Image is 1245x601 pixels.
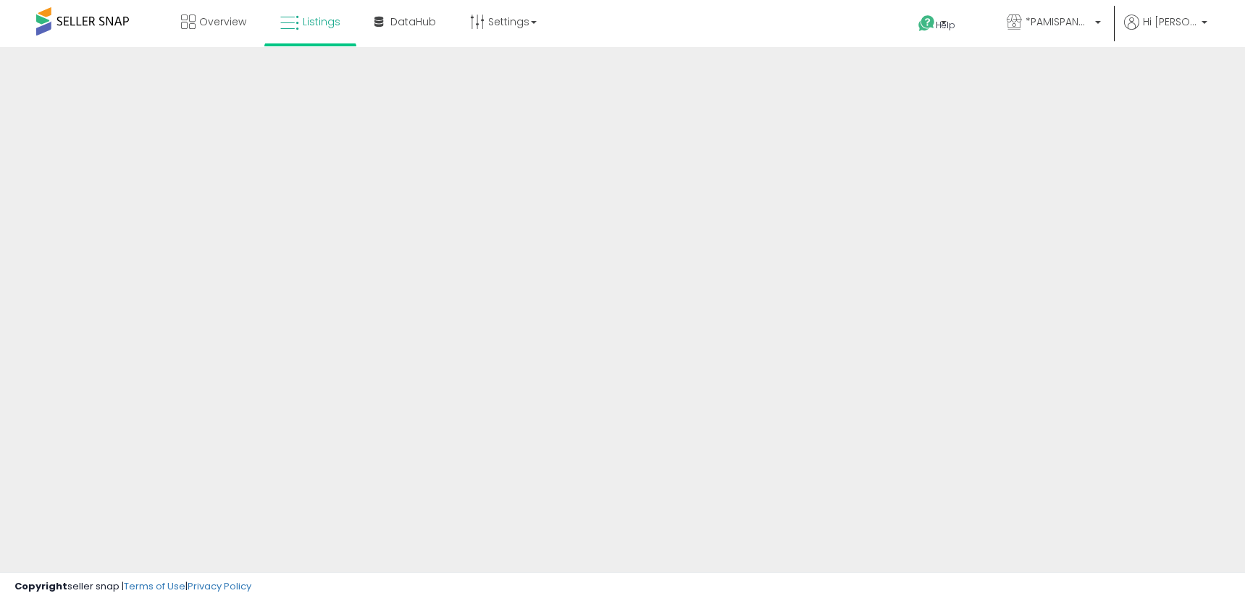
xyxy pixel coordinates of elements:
[199,14,246,29] span: Overview
[188,579,251,593] a: Privacy Policy
[303,14,340,29] span: Listings
[1124,14,1207,47] a: Hi [PERSON_NAME]
[936,19,955,31] span: Help
[1143,14,1197,29] span: Hi [PERSON_NAME]
[124,579,185,593] a: Terms of Use
[14,580,251,594] div: seller snap | |
[14,579,67,593] strong: Copyright
[918,14,936,33] i: Get Help
[1026,14,1091,29] span: *PAMISPANAS*
[907,4,984,47] a: Help
[390,14,436,29] span: DataHub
